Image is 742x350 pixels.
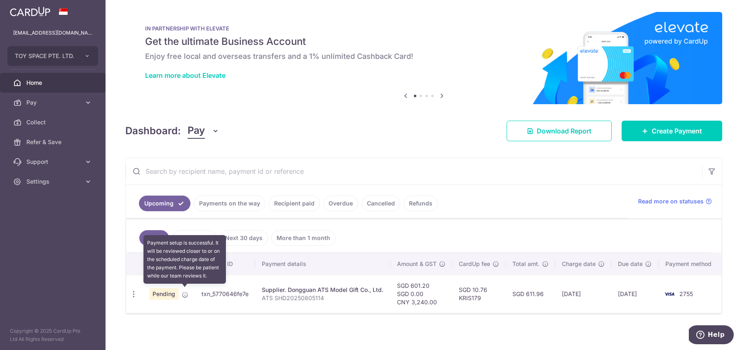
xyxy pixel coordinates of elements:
[555,275,611,313] td: [DATE]
[26,138,81,146] span: Refer & Save
[262,294,384,302] p: ATS SHD20250805114
[194,196,265,211] a: Payments on the way
[618,260,643,268] span: Due date
[611,275,658,313] td: [DATE]
[255,253,390,275] th: Payment details
[397,260,437,268] span: Amount & GST
[26,118,81,126] span: Collect
[10,7,50,16] img: CardUp
[271,230,336,246] a: More than 1 month
[507,121,612,141] a: Download Report
[145,35,702,48] h5: Get the ultimate Business Account
[269,196,320,211] a: Recipient paid
[126,158,702,184] input: Search by recipient name, payment id or reference
[188,123,205,139] span: Pay
[26,158,81,166] span: Support
[537,126,592,136] span: Download Report
[562,260,596,268] span: Charge date
[145,51,702,61] h6: Enjoy free local and overseas transfers and a 1% unlimited Cashback Card!
[459,260,490,268] span: CardUp fee
[652,126,702,136] span: Create Payment
[13,29,92,37] p: [EMAIL_ADDRESS][DOMAIN_NAME]
[262,286,384,294] div: Supplier. Dongguan ATS Model Gift Co., Ltd.
[149,288,178,300] span: Pending
[139,230,169,246] a: All
[506,275,555,313] td: SGD 611.96
[188,123,219,139] button: Pay
[143,235,226,284] div: Payment setup is successful. It will be reviewed closer to or on the scheduled charge date of the...
[139,196,190,211] a: Upcoming
[689,325,734,346] iframe: Opens a widget where you can find more information
[638,197,712,205] a: Read more on statuses
[26,177,81,186] span: Settings
[145,25,702,32] p: IN PARTNERSHIP WITH ELEVATE
[659,253,721,275] th: Payment method
[220,230,268,246] a: Next 30 days
[679,290,693,297] span: 2755
[323,196,358,211] a: Overdue
[26,98,81,107] span: Pay
[7,46,98,66] button: TOY SPACE PTE. LTD.
[404,196,438,211] a: Refunds
[452,275,506,313] td: SGD 10.76 KRIS179
[15,52,76,60] span: TOY SPACE PTE. LTD.
[195,275,255,313] td: txn_5770646fe7e
[172,230,216,246] a: Next 7 days
[125,124,181,138] h4: Dashboard:
[26,79,81,87] span: Home
[622,121,722,141] a: Create Payment
[362,196,400,211] a: Cancelled
[145,71,225,79] a: Learn more about Elevate
[125,12,722,104] img: Renovation banner
[661,289,678,299] img: Bank Card
[390,275,452,313] td: SGD 601.20 SGD 0.00 CNY 3,240.00
[638,197,704,205] span: Read more on statuses
[512,260,540,268] span: Total amt.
